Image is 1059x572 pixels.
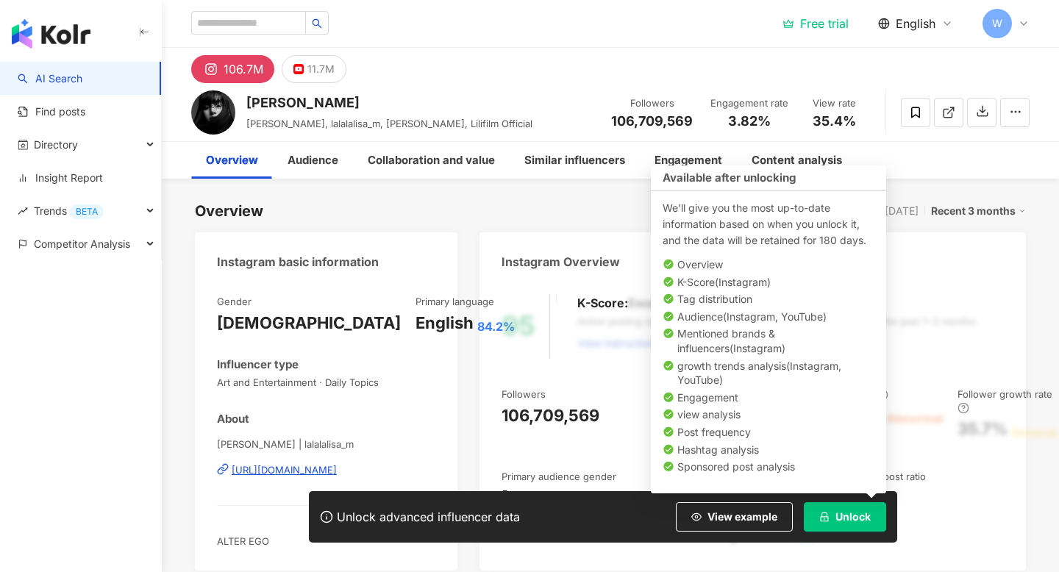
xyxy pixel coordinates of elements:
span: English [896,15,935,32]
div: Available after unlocking [651,165,886,191]
li: Overview [663,257,874,272]
a: Find posts [18,104,85,119]
div: Engagement rate [710,96,788,111]
div: [DEMOGRAPHIC_DATA] [217,312,401,335]
div: [DEMOGRAPHIC_DATA] [502,487,685,510]
button: 106.7M [191,55,274,83]
div: Primary language [416,295,494,308]
span: Competitor Analysis [34,227,130,260]
span: [PERSON_NAME] | lalalalisa_m [217,437,435,451]
span: [PERSON_NAME], lalalalisa_m, [PERSON_NAME], Lilifilm Official [246,118,532,129]
div: [URL][DOMAIN_NAME] [232,463,337,476]
div: Primary audience gender [502,470,616,483]
div: 11.7M [307,59,335,79]
li: growth trends analysis ( Instagram, YouTube ) [663,359,874,387]
span: 3.82% [728,114,771,129]
div: Instagram Overview [502,254,620,270]
span: search [312,18,322,29]
li: Tag distribution [663,292,874,307]
li: Hashtag analysis [663,443,874,457]
div: English [416,312,474,335]
div: BETA [70,204,104,219]
div: Engagement [655,151,722,169]
div: Instagram basic information [217,254,379,270]
li: K-Score ( Instagram ) [663,275,874,290]
a: Insight Report [18,171,103,185]
div: Gender [217,295,252,308]
span: Directory [34,128,78,161]
span: Art and Entertainment · Daily Topics [217,376,435,389]
li: view analysis [663,408,874,423]
div: Overview [195,201,263,221]
div: Overview [206,151,258,169]
div: We'll give you the most up-to-date information based on when you unlock it, and the data will be ... [663,200,874,249]
a: searchAI Search [18,71,82,86]
img: logo [12,19,90,49]
div: 106,709,569 [502,404,599,427]
div: Audience [288,151,338,169]
span: View example [707,511,777,523]
li: Sponsored post analysis [663,460,874,474]
div: Followers [611,96,693,111]
div: View rate [806,96,862,111]
a: Free trial [782,16,849,31]
span: 84.2% [477,318,515,335]
div: Similar influencers [524,151,625,169]
span: Unlock [835,511,871,523]
a: [URL][DOMAIN_NAME] [217,463,435,476]
button: View example [676,502,793,532]
span: Trends [34,194,104,227]
div: Influencer type [217,357,299,372]
div: About [217,411,249,426]
span: W [992,15,1002,32]
img: KOL Avatar [191,90,235,135]
div: K-Score : [577,295,696,311]
div: Content analysis [752,151,842,169]
button: Unlock [804,502,886,532]
li: Post frequency [663,425,874,440]
span: lock [819,512,830,522]
div: 106.7M [224,59,263,79]
li: Audience ( Instagram, YouTube ) [663,310,874,324]
div: Recent 3 months [931,201,1026,221]
div: Followers [502,387,546,401]
li: Engagement [663,390,874,405]
li: Mentioned brands & influencers ( Instagram ) [663,327,874,356]
span: 35.4% [813,114,856,129]
span: 106,709,569 [611,113,693,129]
button: 11.7M [282,55,346,83]
div: Unlock advanced influencer data [337,510,520,524]
div: Collaboration and value [368,151,495,169]
span: rise [18,206,28,216]
div: [PERSON_NAME] [246,93,532,112]
div: Follower growth rate [958,387,1057,415]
